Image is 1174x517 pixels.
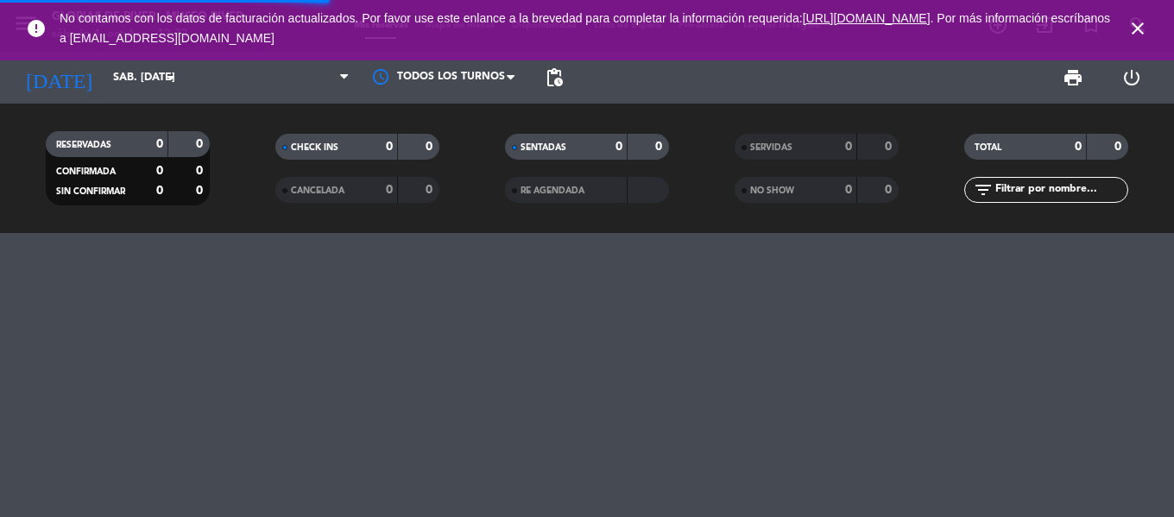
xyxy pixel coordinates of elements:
strong: 0 [156,165,163,177]
i: [DATE] [13,59,104,97]
strong: 0 [885,141,895,153]
strong: 0 [386,141,393,153]
strong: 0 [1075,141,1082,153]
span: SIN CONFIRMAR [56,187,125,196]
strong: 0 [426,141,436,153]
a: [URL][DOMAIN_NAME] [803,11,931,25]
i: error [26,18,47,39]
strong: 0 [196,165,206,177]
span: print [1063,67,1083,88]
strong: 0 [615,141,622,153]
strong: 0 [196,138,206,150]
strong: 0 [655,141,666,153]
span: SENTADAS [521,143,566,152]
a: . Por más información escríbanos a [EMAIL_ADDRESS][DOMAIN_NAME] [60,11,1110,45]
strong: 0 [156,185,163,197]
span: CANCELADA [291,186,344,195]
span: CHECK INS [291,143,338,152]
i: filter_list [973,180,994,200]
input: Filtrar por nombre... [994,180,1127,199]
span: SERVIDAS [750,143,792,152]
span: CONFIRMADA [56,167,116,176]
span: pending_actions [544,67,565,88]
strong: 0 [845,141,852,153]
span: RE AGENDADA [521,186,584,195]
i: power_settings_new [1121,67,1142,88]
span: RESERVADAS [56,141,111,149]
strong: 0 [845,184,852,196]
span: TOTAL [975,143,1001,152]
strong: 0 [885,184,895,196]
span: No contamos con los datos de facturación actualizados. Por favor use este enlance a la brevedad p... [60,11,1110,45]
strong: 0 [386,184,393,196]
i: arrow_drop_down [161,67,181,88]
strong: 0 [196,185,206,197]
strong: 0 [426,184,436,196]
span: NO SHOW [750,186,794,195]
div: LOG OUT [1102,52,1161,104]
strong: 0 [1114,141,1125,153]
i: close [1127,18,1148,39]
strong: 0 [156,138,163,150]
